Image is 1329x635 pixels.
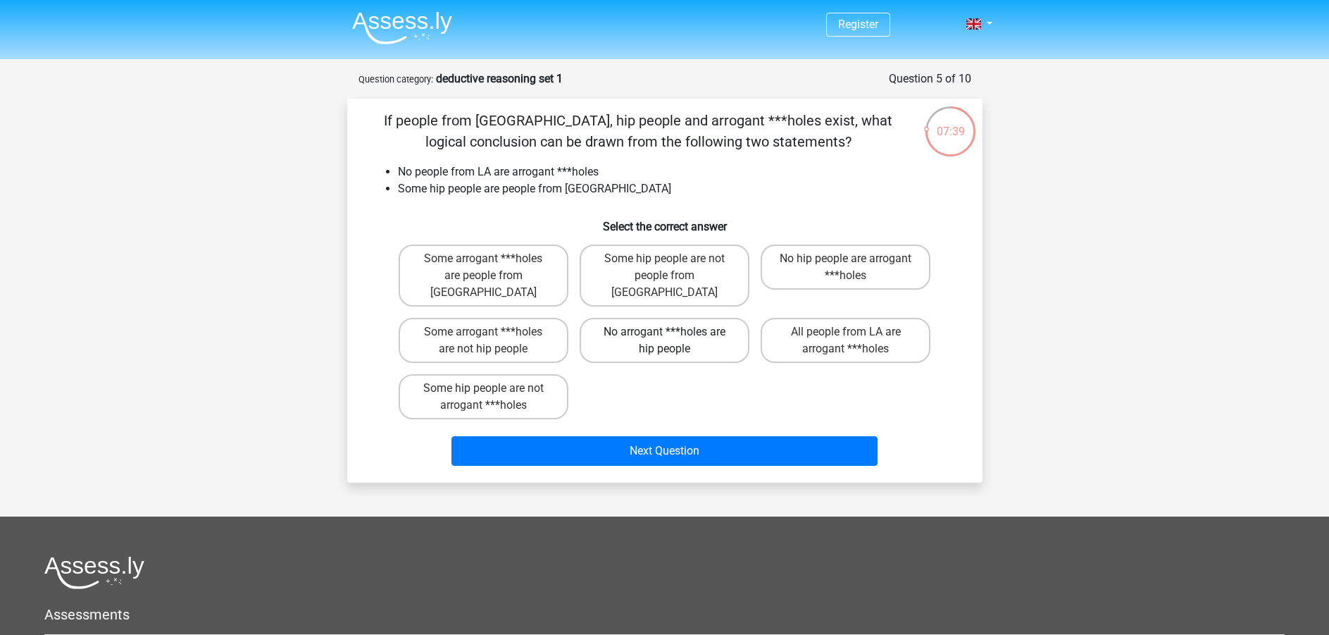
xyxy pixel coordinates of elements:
[399,318,568,363] label: Some arrogant ***holes are not hip people
[761,318,930,363] label: All people from LA are arrogant ***holes
[889,70,971,87] div: Question 5 of 10
[399,245,568,307] label: Some arrogant ***holes are people from [GEOGRAPHIC_DATA]
[436,72,563,85] strong: deductive reasoning set 1
[44,556,144,589] img: Assessly logo
[44,606,1285,623] h5: Assessments
[370,209,960,233] h6: Select the correct answer
[451,436,878,466] button: Next Question
[398,180,960,197] li: Some hip people are people from [GEOGRAPHIC_DATA]
[398,164,960,180] li: No people from LA are arrogant ***holes
[580,318,749,363] label: No arrogant ***holes are hip people
[352,11,452,44] img: Assessly
[838,18,878,31] a: Register
[399,374,568,419] label: Some hip people are not arrogant ***holes
[580,245,749,307] label: Some hip people are not people from [GEOGRAPHIC_DATA]
[358,74,433,85] small: Question category:
[761,245,930,290] label: No hip people are arrogant ***holes
[370,110,907,152] p: If people from [GEOGRAPHIC_DATA], hip people and arrogant ***holes exist, what logical conclusion...
[924,105,977,140] div: 07:39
